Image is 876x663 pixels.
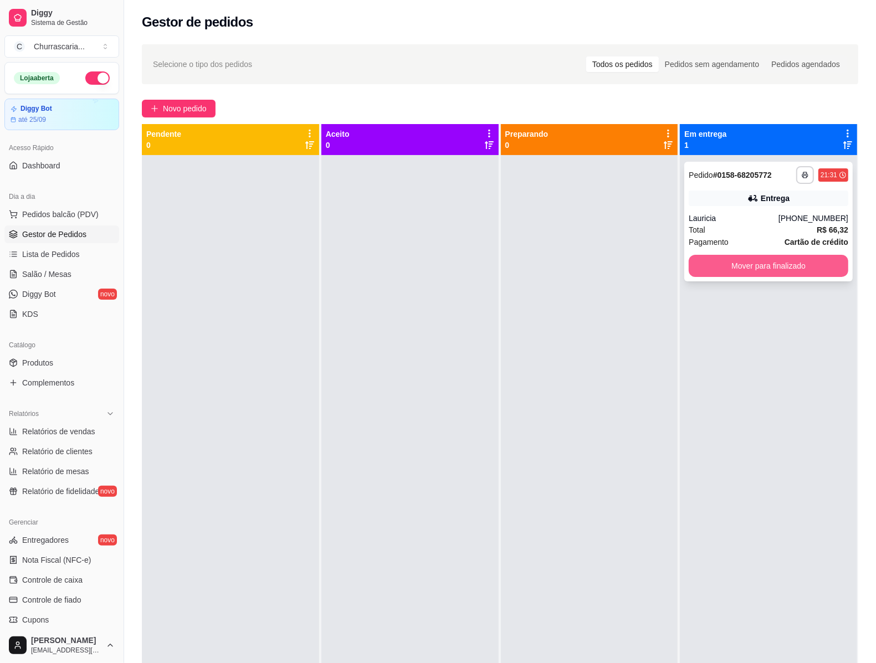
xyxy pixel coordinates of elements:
div: Churrascaria ... [34,41,85,52]
span: Nota Fiscal (NFC-e) [22,554,91,566]
a: Entregadoresnovo [4,531,119,549]
div: Lauricia [689,213,778,224]
span: plus [151,105,158,112]
span: Relatório de clientes [22,446,93,457]
div: Pedidos agendados [765,56,846,72]
p: 0 [146,140,181,151]
p: 0 [505,140,549,151]
span: [EMAIL_ADDRESS][DOMAIN_NAME] [31,646,101,655]
button: Alterar Status [85,71,110,85]
div: Pedidos sem agendamento [659,56,765,72]
a: Controle de fiado [4,591,119,609]
a: Relatórios de vendas [4,423,119,440]
a: Complementos [4,374,119,392]
p: 1 [684,140,726,151]
a: Lista de Pedidos [4,245,119,263]
div: Loja aberta [14,72,60,84]
span: Relatório de mesas [22,466,89,477]
article: até 25/09 [18,115,46,124]
button: Pedidos balcão (PDV) [4,205,119,223]
span: Relatório de fidelidade [22,486,99,497]
span: Diggy [31,8,115,18]
a: Dashboard [4,157,119,174]
span: KDS [22,309,38,320]
span: Cupons [22,614,49,625]
a: Relatório de mesas [4,462,119,480]
h2: Gestor de pedidos [142,13,253,31]
span: Pedido [689,171,713,179]
span: Controle de fiado [22,594,81,605]
a: DiggySistema de Gestão [4,4,119,31]
a: Relatório de fidelidadenovo [4,482,119,500]
p: Pendente [146,129,181,140]
span: Gestor de Pedidos [22,229,86,240]
span: Lista de Pedidos [22,249,80,260]
div: 21:31 [821,171,837,179]
p: Em entrega [684,129,726,140]
span: Selecione o tipo dos pedidos [153,58,252,70]
strong: Cartão de crédito [785,238,848,246]
span: Total [689,224,705,236]
article: Diggy Bot [21,105,52,113]
span: Controle de caixa [22,574,83,585]
span: Salão / Mesas [22,269,71,280]
button: [PERSON_NAME][EMAIL_ADDRESS][DOMAIN_NAME] [4,632,119,659]
button: Novo pedido [142,100,216,117]
a: Diggy Botnovo [4,285,119,303]
button: Select a team [4,35,119,58]
p: 0 [326,140,350,151]
span: Relatórios de vendas [22,426,95,437]
span: Complementos [22,377,74,388]
span: Relatórios [9,409,39,418]
span: Sistema de Gestão [31,18,115,27]
a: Relatório de clientes [4,443,119,460]
div: Acesso Rápido [4,139,119,157]
a: Nota Fiscal (NFC-e) [4,551,119,569]
p: Preparando [505,129,549,140]
a: Salão / Mesas [4,265,119,283]
p: Aceito [326,129,350,140]
a: KDS [4,305,119,323]
button: Mover para finalizado [689,255,848,277]
a: Diggy Botaté 25/09 [4,99,119,130]
span: Entregadores [22,534,69,546]
span: Dashboard [22,160,60,171]
div: Todos os pedidos [586,56,659,72]
div: Dia a dia [4,188,119,205]
span: Diggy Bot [22,289,56,300]
a: Controle de caixa [4,571,119,589]
strong: # 0158-68205772 [713,171,772,179]
div: Gerenciar [4,513,119,531]
span: Pedidos balcão (PDV) [22,209,99,220]
strong: R$ 66,32 [817,225,848,234]
span: Pagamento [689,236,729,248]
span: [PERSON_NAME] [31,636,101,646]
div: Catálogo [4,336,119,354]
div: Entrega [761,193,790,204]
a: Gestor de Pedidos [4,225,119,243]
a: Produtos [4,354,119,372]
span: Produtos [22,357,53,368]
span: Novo pedido [163,102,207,115]
span: C [14,41,25,52]
div: [PHONE_NUMBER] [778,213,848,224]
a: Cupons [4,611,119,629]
